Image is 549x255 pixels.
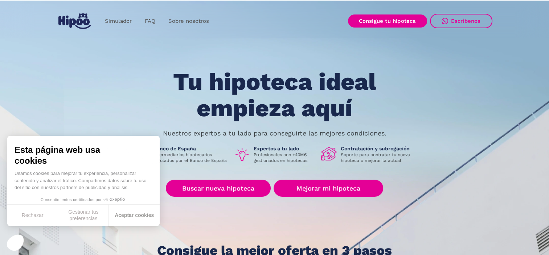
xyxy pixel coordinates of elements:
[254,152,315,163] p: Profesionales con +40M€ gestionados en hipotecas
[137,69,412,121] h1: Tu hipoteca ideal empieza aquí
[451,18,481,24] div: Escríbenos
[163,130,386,136] p: Nuestros expertos a tu lado para conseguirte las mejores condiciones.
[254,145,315,152] h1: Expertos a tu lado
[153,152,228,163] p: Intermediarios hipotecarios regulados por el Banco de España
[153,145,228,152] h1: Banco de España
[341,145,415,152] h1: Contratación y subrogación
[430,14,492,28] a: Escríbenos
[166,180,271,197] a: Buscar nueva hipoteca
[341,152,415,163] p: Soporte para contratar tu nueva hipoteca o mejorar la actual
[57,11,93,32] a: home
[274,180,383,197] a: Mejorar mi hipoteca
[138,14,162,28] a: FAQ
[162,14,216,28] a: Sobre nosotros
[348,14,427,28] a: Consigue tu hipoteca
[98,14,138,28] a: Simulador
